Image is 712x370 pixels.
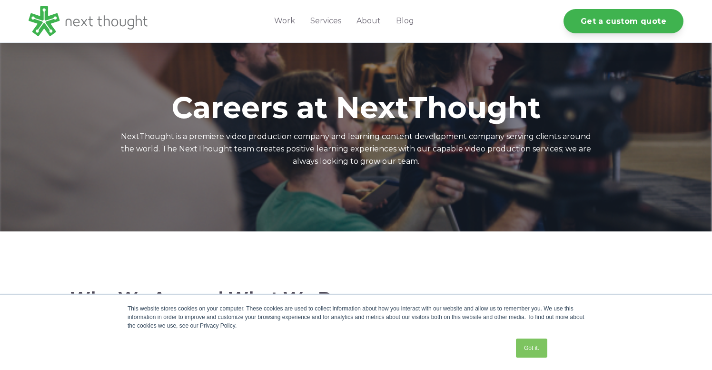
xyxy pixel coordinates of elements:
a: Get a custom quote [564,9,683,33]
a: Got it. [516,339,547,358]
p: NextThought is a premiere video production company and learning content development company servi... [118,130,594,168]
h1: Careers at NextThought [118,91,594,125]
div: This website stores cookies on your computer. These cookies are used to collect information about... [128,304,584,330]
img: LG - NextThought Logo [29,6,148,36]
h2: Who We Are and What We Do [70,289,349,308]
